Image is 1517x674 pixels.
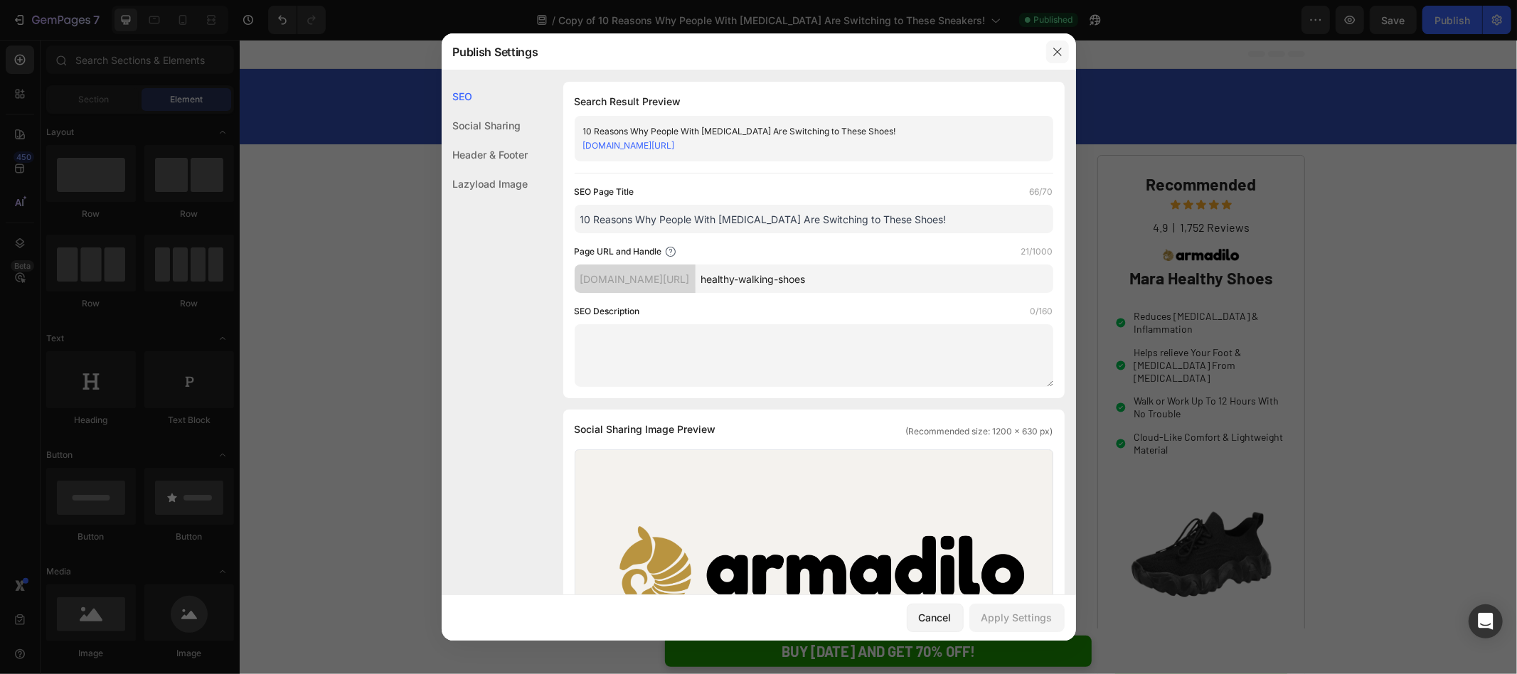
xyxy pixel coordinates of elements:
[895,355,1046,380] p: Walk or Work Up To 12 Hours With No Trouble
[583,124,1021,139] div: 10 Reasons Why People With [MEDICAL_DATA] Are Switching to These Shoes!
[981,610,1053,625] div: Apply Settings
[442,82,528,111] div: SEO
[442,140,528,169] div: Header & Footer
[575,245,662,259] label: Page URL and Handle
[969,604,1065,632] button: Apply Settings
[575,93,1053,110] h1: Search Result Preview
[575,421,716,438] span: Social Sharing Image Preview
[907,604,964,632] button: Cancel
[575,205,1053,233] input: Title
[1031,304,1053,319] label: 0/160
[919,610,952,625] div: Cancel
[442,169,528,198] div: Lazyload Image
[1030,185,1053,199] label: 66/70
[875,133,1048,157] h2: Recommended
[940,181,1010,196] p: 1,752 Reviews
[875,436,1048,609] img: gempages_529493087827788838-a36da9a5-bcc0-4c36-9a84-bea84e866773.png
[575,264,696,293] div: [DOMAIN_NAME][URL]
[1021,245,1053,259] label: 21/1000
[922,208,1000,223] img: gempages_529493087827788838-4bdbada4-cce7-477e-bea6-162e8d40d1a5.png
[213,196,453,211] span: By [PERSON_NAME] | [DATE] 12:20 am EST
[212,115,829,186] h1: Rich Text Editor. Editing area: main
[895,270,1046,296] p: Reduces [MEDICAL_DATA] & Inflammation
[1469,604,1503,638] div: Open Intercom Messenger
[913,181,928,196] p: 4.9
[875,227,1048,251] h2: Mara Healthy Shoes
[442,111,528,140] div: Social Sharing
[575,304,640,319] label: SEO Description
[442,33,1039,70] div: Publish Settings
[906,425,1053,438] span: (Recommended size: 1200 x 630 px)
[213,36,1064,97] p: ORTHO-INSIDER
[425,596,852,627] a: BUY [DATE] AND GET 70% OFF!
[542,603,735,620] span: BUY [DATE] AND GET 70% OFF!
[895,391,1046,417] p: Cloud-Like Comfort & Lightweight Material
[696,264,1053,293] input: Handle
[933,181,935,196] p: |
[213,117,828,184] p: 10 Reasons People With [MEDICAL_DATA] Are Switching To These Healthy Shoes
[895,306,1046,346] p: Helps relieve Your Foot & [MEDICAL_DATA] From [MEDICAL_DATA]
[575,185,634,199] label: SEO Page Title
[212,225,829,636] img: gempages_529493087827788838-276fbadc-5c71-43f4-a669-87b270cc2784.png
[583,140,675,151] a: [DOMAIN_NAME][URL]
